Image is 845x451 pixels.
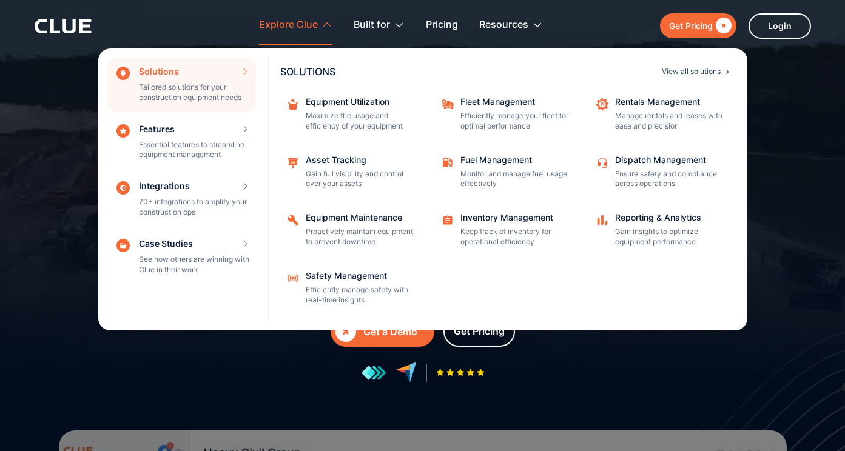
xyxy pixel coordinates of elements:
a: Fuel ManagementMonitor and manage fuel usage effectively [435,150,577,196]
a: Get Pricing [443,316,515,347]
img: fleet fuel icon [441,156,454,169]
a: Login [749,13,811,39]
a: Asset TrackingGain full visibility and control over your assets [280,150,423,196]
a: Rentals ManagementManage rentals and leases with ease and precision [590,92,732,138]
img: Customer support icon [596,156,609,169]
div:  [713,18,732,33]
img: Maintenance management icon [286,156,300,169]
p: Ensure safety and compliance across operations [615,169,724,190]
div: Asset Tracking [306,156,415,164]
img: Task checklist icon [441,213,454,227]
a: Equipment MaintenanceProactively maintain equipment to prevent downtime [280,207,423,253]
p: Maximize the usage and efficiency of your equipment [306,111,415,132]
p: Monitor and manage fuel usage effectively [460,169,570,190]
img: Five-star rating icon [436,369,485,376]
img: reviews at capterra [396,362,417,383]
div: Dispatch Management [615,156,724,164]
p: Gain full visibility and control over your assets [306,169,415,190]
p: Gain insights to optimize equipment performance [615,227,724,247]
p: Efficiently manage your fleet for optimal performance [460,111,570,132]
a: Pricing [426,6,458,44]
div: Built for [354,6,390,44]
div: Built for [354,6,405,44]
a: Equipment UtilizationMaximize the usage and efficiency of your equipment [280,92,423,138]
a: Get Pricing [660,13,736,38]
img: analytics icon [596,213,609,227]
img: Safety Management [286,272,300,285]
div: Rentals Management [615,98,724,106]
p: Manage rentals and leases with ease and precision [615,111,724,132]
iframe: Chat Widget [784,393,845,451]
div: Get a Demo [363,324,429,339]
div: Equipment Utilization [306,98,415,106]
p: Efficiently manage safety with real-time insights [306,285,415,306]
div: Explore Clue [259,6,318,44]
img: reviews at getapp [361,365,386,381]
div: Fuel Management [460,156,570,164]
div: Equipment Maintenance [306,213,415,222]
div: Resources [479,6,543,44]
div: Safety Management [306,272,415,280]
img: repairing box icon [286,98,300,111]
div: Reporting & Analytics [615,213,724,222]
nav: Explore Clue [35,45,811,330]
a: Inventory ManagementKeep track of inventory for operational efficiency [435,207,577,253]
div: Fleet Management [460,98,570,106]
div: View all solutions [662,68,721,75]
img: Repairing icon [286,213,300,227]
div:  [335,321,356,342]
div: Inventory Management [460,213,570,222]
a: Reporting & AnalyticsGain insights to optimize equipment performance [590,207,732,253]
div: Get Pricing [669,18,713,33]
img: repair icon image [596,98,609,111]
div: Get Pricing [454,324,505,339]
a: View all solutions [662,68,729,75]
img: fleet repair icon [441,98,454,111]
p: Proactively maintain equipment to prevent downtime [306,227,415,247]
div: SOLUTIONS [280,67,656,76]
div: Explore Clue [259,6,332,44]
a: Fleet ManagementEfficiently manage your fleet for optimal performance [435,92,577,138]
a: Dispatch ManagementEnsure safety and compliance across operations [590,150,732,196]
div: Resources [479,6,528,44]
p: Keep track of inventory for operational efficiency [460,227,570,247]
a: Get a Demo [331,316,434,347]
a: Safety ManagementEfficiently manage safety with real-time insights [280,266,423,312]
